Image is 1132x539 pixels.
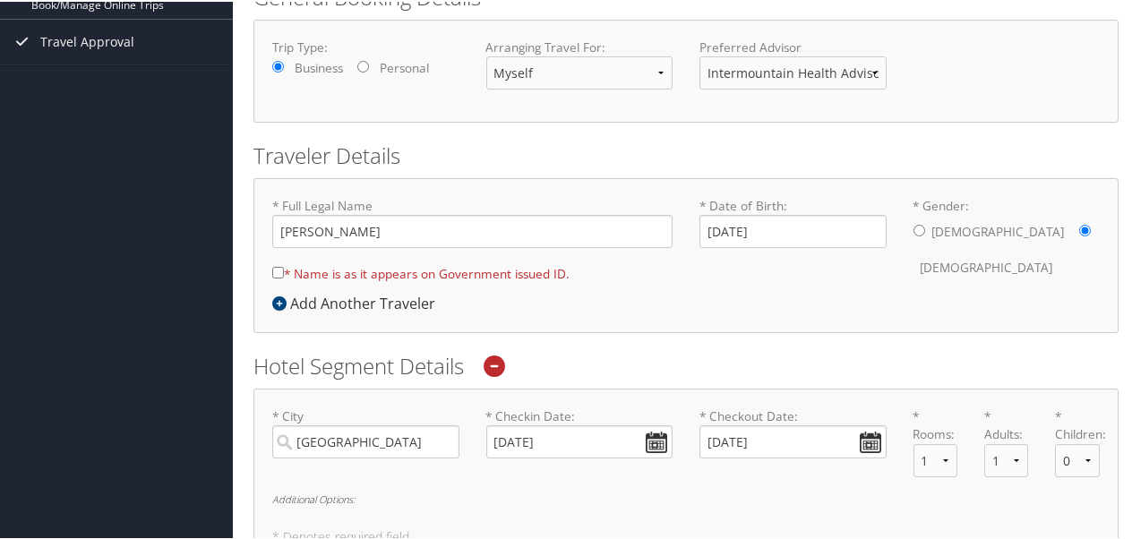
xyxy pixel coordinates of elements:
div: Add Another Traveler [272,291,444,312]
h6: Additional Options: [272,492,1100,502]
label: * Rooms: [913,406,957,442]
input: * Gender:[DEMOGRAPHIC_DATA][DEMOGRAPHIC_DATA] [1079,223,1091,235]
label: Personal [380,57,429,75]
input: * Gender:[DEMOGRAPHIC_DATA][DEMOGRAPHIC_DATA] [913,223,925,235]
label: * Gender: [913,195,1101,284]
label: [DEMOGRAPHIC_DATA] [921,249,1053,283]
input: * Date of Birth: [699,213,887,246]
label: Business [295,57,343,75]
h2: Hotel Segment Details [253,349,1119,380]
label: * Full Legal Name [272,195,673,246]
input: * Full Legal Name [272,213,673,246]
h2: Traveler Details [253,139,1119,169]
label: * Name is as it appears on Government issued ID. [272,255,570,288]
label: * Checkin Date: [486,406,673,457]
span: Travel Approval [40,18,134,63]
label: * Adults: [984,406,1028,442]
label: Trip Type: [272,37,459,55]
input: * Checkout Date: [699,423,887,457]
input: * Checkin Date: [486,423,673,457]
label: [DEMOGRAPHIC_DATA] [932,213,1065,247]
label: Arranging Travel For: [486,37,673,55]
label: * City [272,406,459,457]
label: Preferred Advisor [699,37,887,55]
label: * Children: [1055,406,1099,442]
label: * Checkout Date: [699,406,887,457]
label: * Date of Birth: [699,195,887,246]
input: * Name is as it appears on Government issued ID. [272,265,284,277]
